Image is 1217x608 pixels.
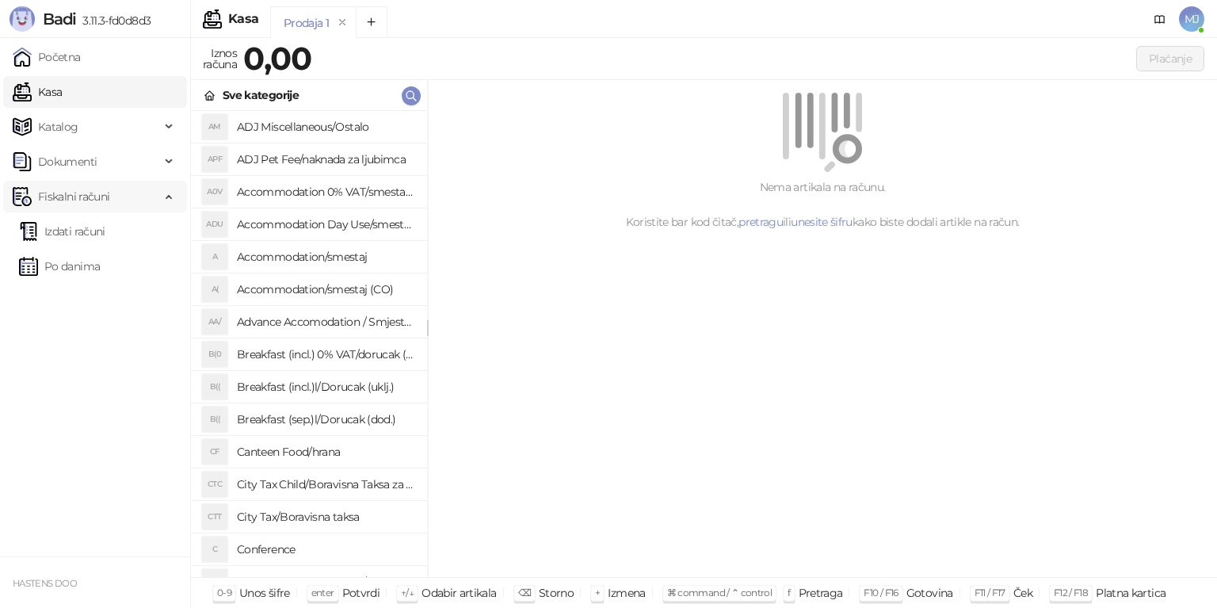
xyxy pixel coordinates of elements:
[738,215,783,229] a: pretragu
[667,587,773,598] span: ⌘ command / ⌃ control
[202,244,227,270] div: A
[237,147,414,172] h4: ADJ Pet Fee/naknada za ljubimca
[237,212,414,237] h4: Accommodation Day Use/smestaj dnevni boravak
[1179,6,1204,32] span: MJ
[202,407,227,432] div: B((
[223,86,299,104] div: Sve kategorije
[76,13,151,28] span: 3.11.3-fd0d8d3
[799,583,843,603] div: Pretraga
[237,407,414,432] h4: Breakfast (sep.)l/Dorucak (dod.)
[1054,587,1088,598] span: F12 / F18
[13,76,62,108] a: Kasa
[191,111,427,577] div: grid
[791,215,853,229] a: unesite šifru
[200,43,240,75] div: Iznos računa
[202,114,227,140] div: AM
[43,10,76,29] span: Badi
[38,111,78,143] span: Katalog
[202,537,227,562] div: C
[237,374,414,400] h4: Breakfast (incl.)l/Dorucak (uklj.)
[217,587,231,598] span: 0-9
[237,472,414,497] h4: City Tax Child/Boravisna Taksa za decu
[539,583,574,603] div: Storno
[342,583,380,603] div: Potvrdi
[202,569,227,595] div: CBB
[237,569,414,595] h4: Conference Bre Banquet/dor. banket
[237,504,414,530] h4: City Tax/Boravisna taksa
[401,587,414,598] span: ↑/↓
[1136,46,1204,71] button: Plaćanje
[237,244,414,270] h4: Accommodation/smestaj
[447,178,1198,231] div: Nema artikala na računu. Koristite bar kod čitač, ili kako biste dodali artikle na račun.
[202,212,227,237] div: ADU
[38,146,97,178] span: Dokumenti
[237,309,414,335] h4: Advance Accomodation / Smjestaj Avans
[518,587,531,598] span: ⌫
[202,439,227,465] div: CF
[19,250,100,282] a: Po danima
[202,277,227,302] div: A(
[202,309,227,335] div: AA/
[284,14,329,32] div: Prodaja 1
[1013,583,1032,603] div: Ček
[202,472,227,497] div: CTC
[228,13,258,25] div: Kasa
[1096,583,1165,603] div: Platna kartica
[311,587,334,598] span: enter
[19,216,105,247] a: Izdati računi
[243,39,311,78] strong: 0,00
[332,16,353,29] button: remove
[1147,6,1173,32] a: Dokumentacija
[595,587,600,598] span: +
[202,504,227,530] div: CTT
[237,179,414,205] h4: Accommodation 0% VAT/smestaj 0% PDV
[906,583,953,603] div: Gotovina
[239,583,290,603] div: Unos šifre
[237,114,414,140] h4: ADJ Miscellaneous/Ostalo
[13,41,81,73] a: Početna
[864,587,898,598] span: F10 / F16
[975,587,1005,598] span: F11 / F17
[788,587,790,598] span: f
[13,578,77,589] small: HASTENS DOO
[422,583,496,603] div: Odabir artikala
[608,583,645,603] div: Izmena
[237,537,414,562] h4: Conference
[237,277,414,302] h4: Accommodation/smestaj (CO)
[356,6,387,38] button: Add tab
[237,342,414,367] h4: Breakfast (incl.) 0% VAT/dorucak (uklj.) 0% PDV
[202,179,227,205] div: A0V
[237,439,414,465] h4: Canteen Food/hrana
[202,342,227,367] div: B(0
[10,6,35,32] img: Logo
[202,374,227,400] div: B((
[202,147,227,172] div: APF
[38,181,109,212] span: Fiskalni računi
